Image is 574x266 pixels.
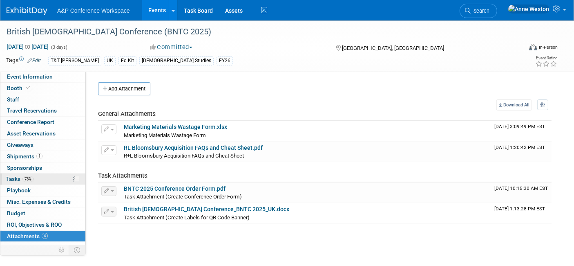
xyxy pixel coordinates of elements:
[0,105,85,116] a: Travel Reservations
[7,107,57,114] span: Travel Reservations
[494,206,545,212] span: Upload Timestamp
[0,83,85,94] a: Booth
[124,214,250,221] span: Task Attachment (Create Labels for QR Code Banner)
[491,142,552,162] td: Upload Timestamp
[118,56,136,65] div: Ed Kit
[0,185,85,196] a: Playbook
[147,43,196,52] button: Committed
[0,208,85,219] a: Budget
[124,194,242,200] span: Task Attachment (Create Conference Order Form)
[494,124,545,129] span: Upload Timestamp
[7,221,62,228] span: ROI, Objectives & ROO
[471,8,489,14] span: Search
[57,7,130,14] span: A&P Conference Workspace
[529,44,537,50] img: Format-Inperson.png
[0,117,85,128] a: Conference Report
[7,165,42,171] span: Sponsorships
[476,43,558,55] div: Event Format
[98,110,156,117] span: General Attachments
[0,162,85,174] a: Sponsorships
[7,7,47,15] img: ExhibitDay
[538,44,558,50] div: In-Person
[0,151,85,162] a: Shipments1
[104,56,116,65] div: UK
[124,185,226,192] a: BNTC 2025 Conference Order Form.pdf
[6,56,41,65] td: Tags
[7,130,56,137] span: Asset Reservations
[0,242,85,253] a: more
[217,56,233,65] div: FY26
[7,210,25,216] span: Budget
[7,153,42,160] span: Shipments
[22,176,34,182] span: 78%
[139,56,214,65] div: [DEMOGRAPHIC_DATA] Studies
[0,140,85,151] a: Giveaways
[98,172,147,179] span: Task Attachments
[494,144,545,150] span: Upload Timestamp
[124,153,244,159] span: R+L Bloomsbury Acquisition FAQs and Cheat Sheet
[69,245,86,255] td: Toggle Event Tabs
[42,233,48,239] span: 4
[7,142,34,148] span: Giveaways
[6,43,49,50] span: [DATE] [DATE]
[27,58,41,63] a: Edit
[36,153,42,159] span: 1
[7,85,32,91] span: Booth
[535,56,557,60] div: Event Rating
[491,203,552,223] td: Upload Timestamp
[0,231,85,242] a: Attachments4
[124,132,206,138] span: Marketing Materials Wastage Form
[7,233,48,239] span: Attachments
[98,82,150,95] button: Add Attachment
[26,86,30,90] i: Booth reservation complete
[4,25,511,39] div: British [DEMOGRAPHIC_DATA] Conference (BNTC 2025)
[0,71,85,82] a: Event Information
[124,144,263,151] a: RL Bloomsbury Acquisition FAQs and Cheat Sheet.pdf
[508,5,549,14] img: Anne Weston
[55,245,69,255] td: Personalize Event Tab Strip
[6,176,34,182] span: Tasks
[491,183,552,203] td: Upload Timestamp
[24,43,31,50] span: to
[124,124,227,130] a: Marketing Materials Wastage Form.xlsx
[124,206,289,212] a: British [DEMOGRAPHIC_DATA] Conference_BNTC 2025_UK.docx
[7,187,31,194] span: Playbook
[0,196,85,207] a: Misc. Expenses & Credits
[7,73,53,80] span: Event Information
[0,219,85,230] a: ROI, Objectives & ROO
[7,198,71,205] span: Misc. Expenses & Credits
[0,128,85,139] a: Asset Reservations
[494,185,548,191] span: Upload Timestamp
[491,121,552,141] td: Upload Timestamp
[5,244,18,250] span: more
[7,119,54,125] span: Conference Report
[342,45,444,51] span: [GEOGRAPHIC_DATA], [GEOGRAPHIC_DATA]
[460,4,497,18] a: Search
[7,96,19,103] span: Staff
[48,56,101,65] div: T&T [PERSON_NAME]
[496,99,532,110] a: Download All
[0,94,85,105] a: Staff
[50,45,67,50] span: (3 days)
[0,174,85,185] a: Tasks78%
